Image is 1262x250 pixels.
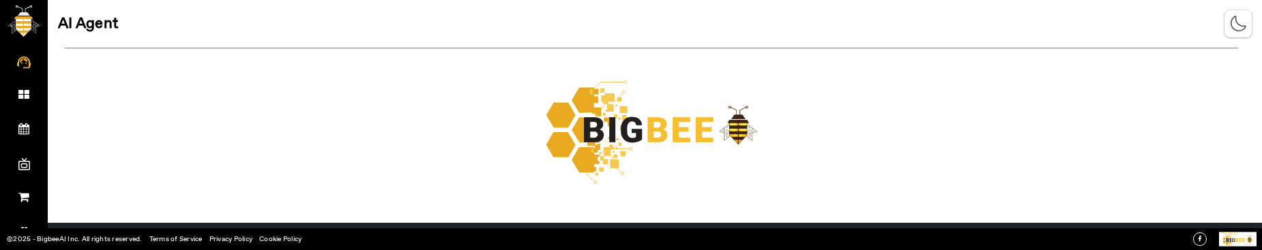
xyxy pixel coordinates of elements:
a: Cookie Policy [259,234,302,244]
tspan: owe [1224,232,1229,235]
a: ©2025 - BigbeeAI Inc. All rights reserved. [7,234,143,244]
tspan: r [1229,232,1231,235]
tspan: ed By [1230,232,1237,235]
img: bigbee-logo.png [8,5,40,37]
a: Privacy Policy [209,234,253,244]
a: Terms of Service [149,234,203,244]
tspan: P [1222,232,1224,235]
img: theme-mode [1230,16,1247,32]
span: AI Agent [58,17,118,31]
